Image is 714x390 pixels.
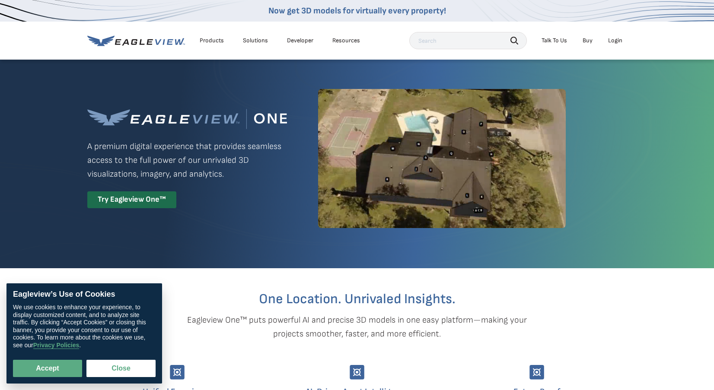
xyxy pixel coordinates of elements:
div: Resources [332,37,360,44]
a: Now get 3D models for virtually every property! [268,6,446,16]
div: Try Eagleview One™ [87,191,176,208]
a: Developer [287,37,313,44]
h2: One Location. Unrivaled Insights. [94,292,620,306]
div: We use cookies to enhance your experience, to display customized content, and to analyze site tra... [13,304,156,349]
div: Talk To Us [542,37,567,44]
div: Eagleview’s Use of Cookies [13,290,156,299]
a: Privacy Policies [33,342,80,349]
button: Close [86,360,156,377]
div: Products [200,37,224,44]
img: Group-9744.svg [170,365,185,380]
img: Group-9744.svg [350,365,364,380]
div: Solutions [243,37,268,44]
input: Search [409,32,527,49]
a: Buy [583,37,593,44]
p: A premium digital experience that provides seamless access to the full power of our unrivaled 3D ... [87,140,287,181]
img: Eagleview One™ [87,109,287,129]
div: Login [608,37,622,44]
button: Accept [13,360,82,377]
img: Group-9744.svg [529,365,544,380]
p: Eagleview One™ puts powerful AI and precise 3D models in one easy platform—making your projects s... [172,313,542,341]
